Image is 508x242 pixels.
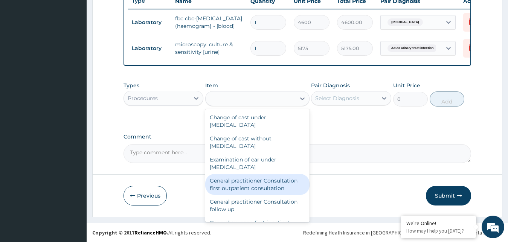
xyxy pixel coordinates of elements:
label: Unit Price [393,82,420,89]
td: fbc cbc-[MEDICAL_DATA] (haemogram) - [blood] [171,11,247,33]
a: RelianceHMO [134,229,167,236]
label: Item [205,82,218,89]
div: Chat with us now [39,42,127,52]
span: Acute urinary tract infection [387,44,437,52]
div: General surgeon first inpatient review [205,216,310,237]
textarea: Type your message and hit 'Enter' [4,162,143,188]
div: Change of cast under [MEDICAL_DATA] [205,111,310,132]
div: General practitioner Consultation first outpatient consultation [205,174,310,195]
span: We're online! [44,73,104,149]
img: d_794563401_company_1708531726252_794563401 [14,38,31,56]
div: Change of cast without [MEDICAL_DATA] [205,132,310,153]
strong: Copyright © 2017 . [92,229,168,236]
div: Minimize live chat window [124,4,142,22]
td: Laboratory [128,15,171,29]
div: Procedures [128,94,158,102]
div: Redefining Heath Insurance in [GEOGRAPHIC_DATA] using Telemedicine and Data Science! [303,229,502,236]
footer: All rights reserved. [87,223,508,242]
div: Examination of ear under [MEDICAL_DATA] [205,153,310,174]
button: Previous [124,186,167,205]
button: Add [430,91,464,107]
label: Comment [124,134,471,140]
label: Types [124,82,139,89]
label: Pair Diagnosis [311,82,350,89]
div: General practitioner Consultation follow up [205,195,310,216]
div: We're Online! [406,220,470,227]
td: Laboratory [128,41,171,55]
div: Select Diagnosis [315,94,359,102]
p: How may I help you today? [406,228,470,234]
button: Submit [426,186,471,205]
td: microscopy, culture & sensitivity [urine] [171,37,247,59]
span: [MEDICAL_DATA] [387,18,423,26]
